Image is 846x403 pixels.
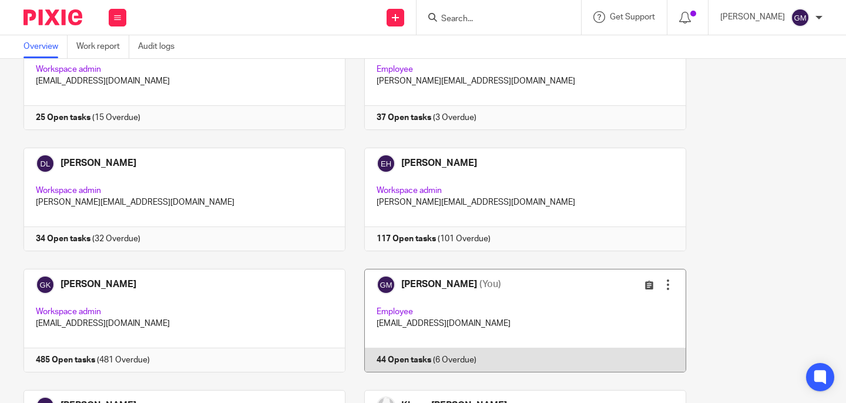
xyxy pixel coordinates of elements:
[23,35,68,58] a: Overview
[440,14,546,25] input: Search
[76,35,129,58] a: Work report
[610,13,655,21] span: Get Support
[138,35,183,58] a: Audit logs
[23,9,82,25] img: Pixie
[720,11,785,23] p: [PERSON_NAME]
[791,8,810,27] img: svg%3E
